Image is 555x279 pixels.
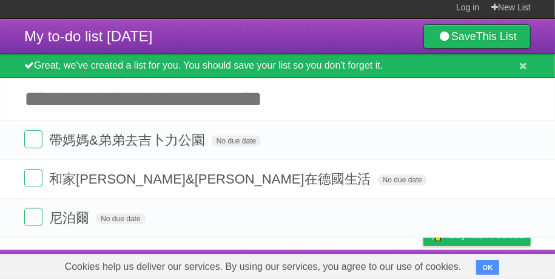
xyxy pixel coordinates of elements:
[423,24,531,49] a: SaveThis List
[49,133,208,148] span: 帶媽媽&弟弟去吉卜力公園
[212,136,261,146] span: No due date
[476,260,500,275] button: OK
[454,253,531,276] a: Suggest a feature
[302,253,351,276] a: Developers
[24,208,42,226] label: Done
[53,255,474,279] span: Cookies help us deliver our services. By using our services, you agree to our use of cookies.
[449,224,525,246] span: Buy me a coffee
[96,213,145,224] span: No due date
[378,174,427,185] span: No due date
[24,28,153,44] span: My to-do list [DATE]
[49,210,92,226] span: 尼泊爾
[262,253,288,276] a: About
[476,30,517,43] b: This List
[49,171,374,187] span: 和家[PERSON_NAME]&[PERSON_NAME]在德國生活
[24,169,42,187] label: Done
[408,253,439,276] a: Privacy
[24,130,42,148] label: Done
[366,253,393,276] a: Terms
